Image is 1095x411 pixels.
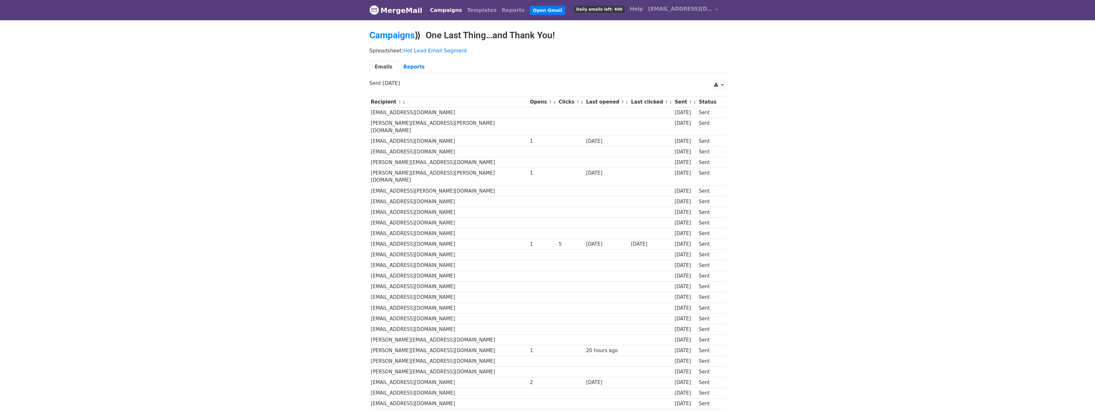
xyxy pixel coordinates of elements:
div: [DATE] [675,272,696,280]
div: [DATE] [675,358,696,365]
td: [EMAIL_ADDRESS][DOMAIN_NAME] [369,107,528,118]
td: [EMAIL_ADDRESS][DOMAIN_NAME] [369,239,528,250]
a: Campaigns [369,30,415,41]
div: [DATE] [675,169,696,177]
a: [EMAIL_ADDRESS][DOMAIN_NAME] [646,3,721,18]
td: [EMAIL_ADDRESS][DOMAIN_NAME] [369,196,528,207]
a: Open Gmail [530,6,565,15]
td: Sent [697,271,723,281]
td: [PERSON_NAME][EMAIL_ADDRESS][DOMAIN_NAME] [369,157,528,168]
div: [DATE] [675,148,696,156]
td: Sent [697,356,723,367]
div: [DATE] [675,109,696,116]
td: Sent [697,239,723,250]
div: [DATE] [675,262,696,269]
td: [EMAIL_ADDRESS][DOMAIN_NAME] [369,260,528,271]
td: Sent [697,281,723,292]
a: Templates [464,4,499,17]
div: [DATE] [675,315,696,323]
td: [EMAIL_ADDRESS][DOMAIN_NAME] [369,292,528,303]
td: Sent [697,324,723,334]
td: Sent [697,335,723,345]
div: [DATE] [675,347,696,354]
div: 1 [530,347,556,354]
td: Sent [697,398,723,409]
div: [DATE] [631,241,672,248]
th: Clicks [557,97,584,107]
td: Sent [697,250,723,260]
th: Last opened [585,97,630,107]
div: 1 [530,169,556,177]
td: Sent [697,377,723,388]
td: Sent [697,168,723,186]
th: Sent [673,97,697,107]
div: [DATE] [675,120,696,127]
th: Opens [528,97,557,107]
td: Sent [697,388,723,398]
td: [PERSON_NAME][EMAIL_ADDRESS][DOMAIN_NAME] [369,367,528,377]
div: [DATE] [675,389,696,397]
div: [DATE] [675,379,696,386]
a: Reports [499,4,527,17]
td: [PERSON_NAME][EMAIL_ADDRESS][DOMAIN_NAME] [369,356,528,367]
td: [EMAIL_ADDRESS][PERSON_NAME][DOMAIN_NAME] [369,186,528,196]
a: MergeMail [369,4,422,17]
td: [EMAIL_ADDRESS][DOMAIN_NAME] [369,398,528,409]
td: Sent [697,207,723,217]
div: [DATE] [586,169,628,177]
a: ↓ [402,100,406,105]
td: Sent [697,228,723,239]
td: [EMAIL_ADDRESS][DOMAIN_NAME] [369,218,528,228]
div: [DATE] [675,251,696,259]
td: [EMAIL_ADDRESS][DOMAIN_NAME] [369,281,528,292]
td: Sent [697,186,723,196]
td: [EMAIL_ADDRESS][DOMAIN_NAME] [369,136,528,146]
a: ↑ [576,100,580,105]
td: Sent [697,367,723,377]
td: Sent [697,107,723,118]
td: [PERSON_NAME][EMAIL_ADDRESS][PERSON_NAME][DOMAIN_NAME] [369,168,528,186]
th: Last clicked [630,97,673,107]
div: [DATE] [675,138,696,145]
a: Help [627,3,646,15]
td: [PERSON_NAME][EMAIL_ADDRESS][DOMAIN_NAME] [369,345,528,356]
div: 5 [559,241,583,248]
td: Sent [697,303,723,313]
span: [EMAIL_ADDRESS][DOMAIN_NAME] [648,5,712,13]
td: Sent [697,345,723,356]
div: [DATE] [586,138,628,145]
td: Sent [697,196,723,207]
p: Sent [DATE] [369,80,726,87]
a: Reports [398,60,430,74]
div: [DATE] [675,400,696,407]
td: [EMAIL_ADDRESS][DOMAIN_NAME] [369,303,528,313]
td: [EMAIL_ADDRESS][DOMAIN_NAME] [369,313,528,324]
a: Campaigns [428,4,464,17]
div: [DATE] [675,326,696,333]
p: Spreadsheet: [369,47,726,54]
td: Sent [697,260,723,271]
td: Sent [697,118,723,136]
div: [DATE] [586,379,628,386]
a: ↓ [669,100,672,105]
div: 1 [530,241,556,248]
td: Sent [697,157,723,168]
a: ↓ [693,100,696,105]
div: 20 hours ago [586,347,628,354]
th: Status [697,97,723,107]
td: [PERSON_NAME][EMAIL_ADDRESS][DOMAIN_NAME] [369,335,528,345]
span: Daily emails left: 400 [574,6,625,13]
td: [EMAIL_ADDRESS][DOMAIN_NAME] [369,146,528,157]
div: [DATE] [675,159,696,166]
div: [DATE] [586,241,628,248]
a: Emails [369,60,398,74]
a: ↑ [398,100,402,105]
td: Sent [697,313,723,324]
div: 1 [530,138,556,145]
a: Daily emails left: 400 [571,3,627,15]
h2: ⟫ One Last Thing…and Thank You! [369,30,726,41]
a: ↓ [625,100,629,105]
a: ↓ [580,100,584,105]
a: ↓ [553,100,556,105]
a: ↑ [689,100,693,105]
